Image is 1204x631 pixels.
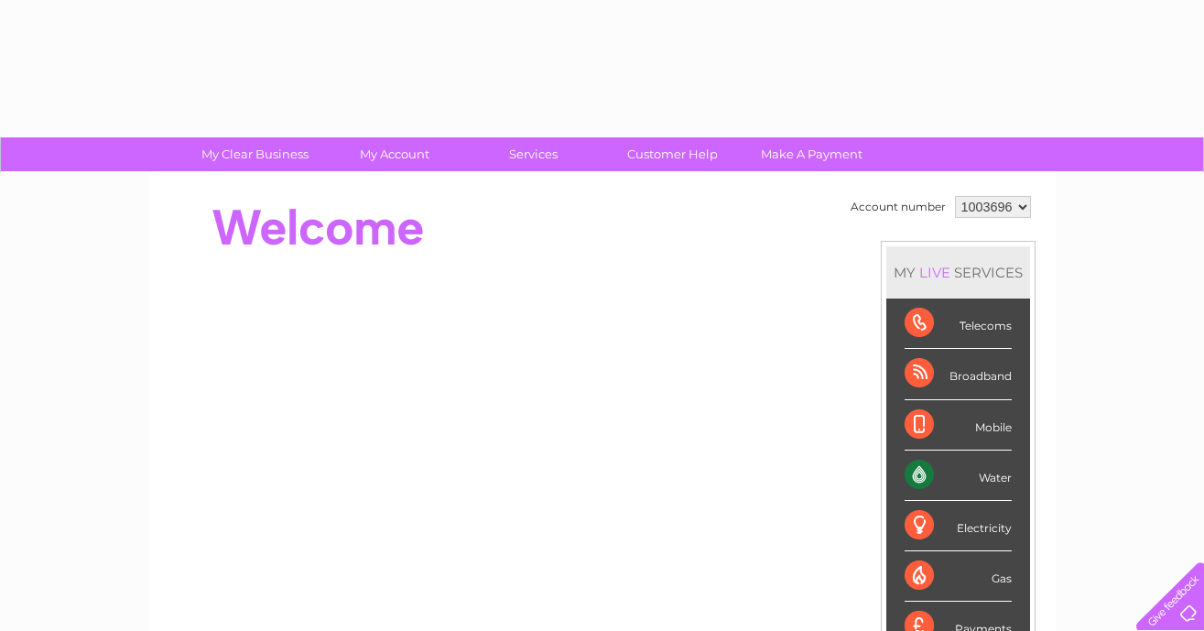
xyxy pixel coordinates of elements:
div: Mobile [905,400,1012,451]
div: Gas [905,551,1012,602]
div: MY SERVICES [886,246,1030,299]
div: Electricity [905,501,1012,551]
td: Account number [846,191,950,223]
div: Broadband [905,349,1012,399]
div: Telecoms [905,299,1012,349]
a: Make A Payment [736,137,887,171]
a: Customer Help [597,137,748,171]
div: Water [905,451,1012,501]
a: My Account [319,137,470,171]
a: Services [458,137,609,171]
div: LIVE [916,264,954,281]
a: My Clear Business [179,137,331,171]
